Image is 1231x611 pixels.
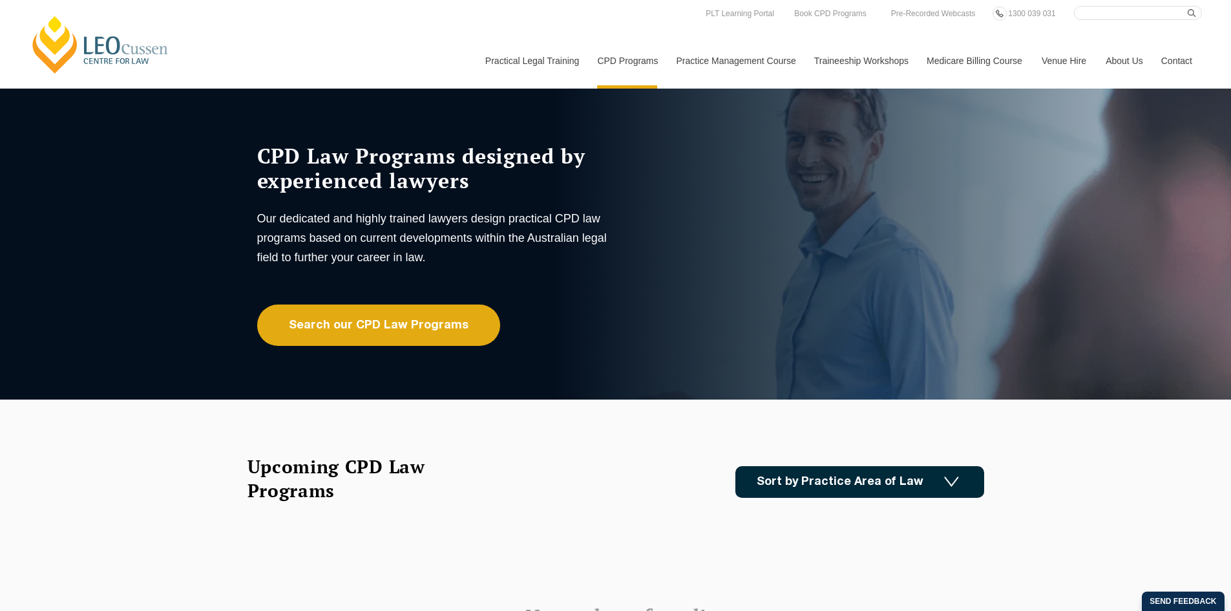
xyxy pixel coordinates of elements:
a: [PERSON_NAME] Centre for Law [29,14,172,75]
a: Sort by Practice Area of Law [735,466,984,498]
iframe: LiveChat chat widget [1144,524,1199,579]
span: 1300 039 031 [1008,9,1055,18]
a: Pre-Recorded Webcasts [888,6,979,21]
a: Venue Hire [1032,33,1096,89]
a: PLT Learning Portal [702,6,777,21]
h1: CPD Law Programs designed by experienced lawyers [257,144,613,193]
a: CPD Programs [587,33,666,89]
a: Contact [1152,33,1202,89]
a: Practice Management Course [667,33,805,89]
a: Medicare Billing Course [917,33,1032,89]
h2: Upcoming CPD Law Programs [247,455,458,502]
a: Search our CPD Law Programs [257,305,500,346]
a: 1300 039 031 [1005,6,1058,21]
a: About Us [1096,33,1152,89]
p: Our dedicated and highly trained lawyers design practical CPD law programs based on current devel... [257,209,613,267]
img: Icon [944,477,959,488]
a: Traineeship Workshops [805,33,917,89]
a: Practical Legal Training [476,33,588,89]
a: Book CPD Programs [791,6,869,21]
